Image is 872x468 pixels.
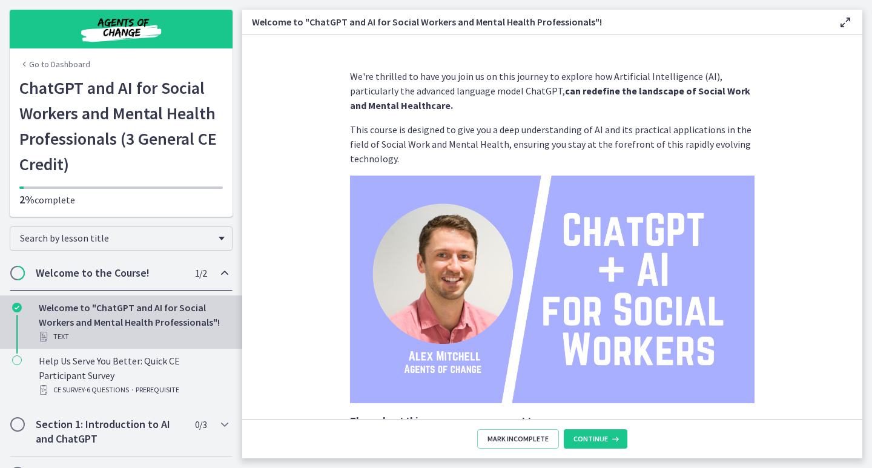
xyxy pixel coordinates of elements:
a: Go to Dashboard [19,58,90,70]
i: Completed [12,303,22,312]
h2: Section 1: Introduction to AI and ChatGPT [36,417,183,446]
div: Welcome to "ChatGPT and AI for Social Workers and Mental Health Professionals"! [39,300,228,344]
img: Agents of Change [48,15,194,44]
h1: ChatGPT and AI for Social Workers and Mental Health Professionals (3 General CE Credit) [19,75,223,177]
h3: Welcome to "ChatGPT and AI for Social Workers and Mental Health Professionals"! [252,15,819,29]
p: This course is designed to give you a deep understanding of AI and its practical applications in ... [350,122,755,166]
p: complete [19,193,223,207]
h2: Welcome to the Course! [36,266,183,280]
span: · [131,383,133,397]
span: Mark Incomplete [487,434,549,444]
p: We're thrilled to have you join us on this journey to explore how Artificial Intelligence (AI), p... [350,69,755,113]
span: Search by lesson title [20,232,213,244]
strong: Throughout this course, you can expect to: [350,414,540,426]
span: PREREQUISITE [136,383,179,397]
span: · 6 Questions [85,383,129,397]
div: Text [39,329,228,344]
span: 2% [19,193,35,206]
span: 1 / 2 [195,266,206,280]
div: CE Survey [39,383,228,397]
button: Mark Incomplete [477,429,559,449]
img: ChatGPT____AI__for_Social__Workers.png [350,176,755,403]
div: Help Us Serve You Better: Quick CE Participant Survey [39,354,228,397]
button: Continue [564,429,627,449]
span: 0 / 3 [195,417,206,432]
span: Continue [573,434,608,444]
div: Search by lesson title [10,226,233,251]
